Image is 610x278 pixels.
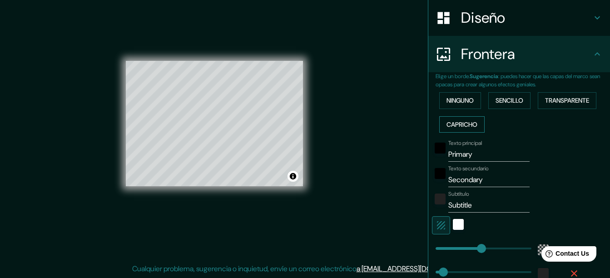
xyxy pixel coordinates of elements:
button: negro [435,168,446,179]
p: Elige un borde. : puedes hacer que las capas del marco sean opacas para crear algunos efectos gen... [436,72,610,89]
button: negro [435,143,446,154]
p: Cualquier problema, sugerencia o inquietud, envíe un correo electrónico . [132,263,475,274]
button: Ninguno [439,92,481,109]
iframe: Help widget launcher [529,243,600,268]
button: Transparente [538,92,596,109]
font: Capricho [446,119,477,130]
button: Blanco [453,219,464,230]
h4: Frontera [461,45,592,63]
a: a [EMAIL_ADDRESS][DOMAIN_NAME] [357,264,474,273]
b: Sugerencia [470,73,498,80]
font: Ninguno [446,95,474,106]
button: Sencillo [488,92,531,109]
label: Texto secundario [448,165,489,173]
font: Sencillo [496,95,523,106]
font: Transparente [545,95,589,106]
label: Subtítulo [448,190,469,198]
button: Alternar atribución [288,171,298,182]
button: color-222222 [435,194,446,204]
label: Texto principal [448,139,482,147]
button: Capricho [439,116,485,133]
div: Frontera [428,36,610,72]
h4: Diseño [461,9,592,27]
